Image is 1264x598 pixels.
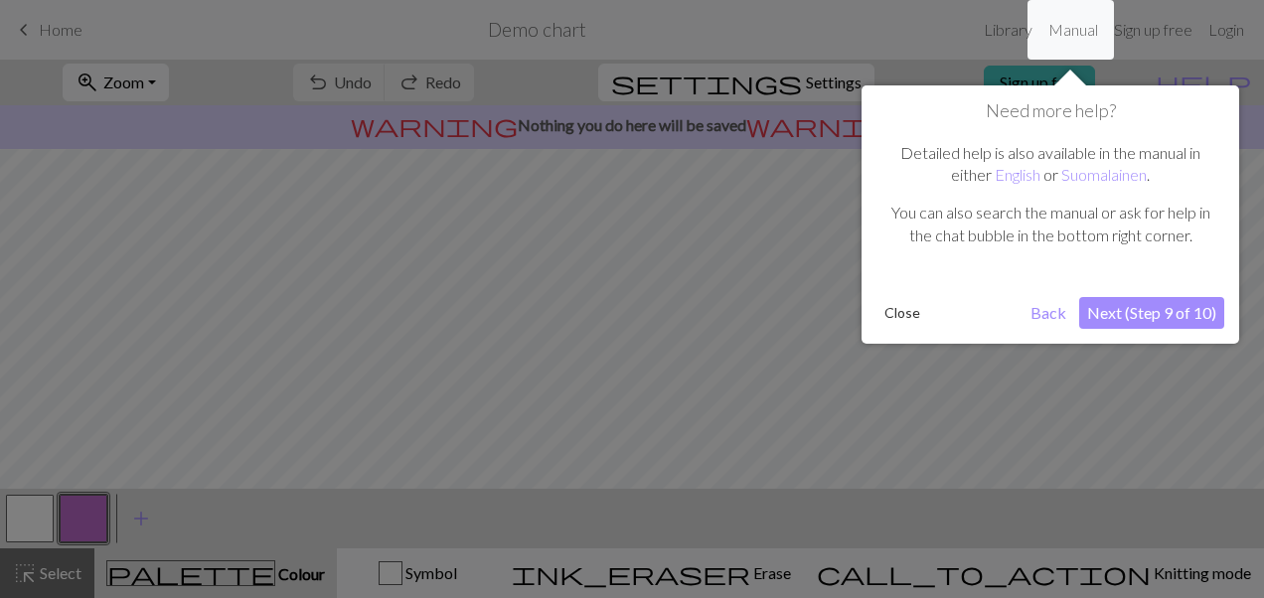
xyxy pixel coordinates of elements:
p: Detailed help is also available in the manual in either or . [886,142,1214,187]
button: Next (Step 9 of 10) [1079,297,1224,329]
a: English [995,165,1040,184]
button: Close [876,298,928,328]
p: You can also search the manual or ask for help in the chat bubble in the bottom right corner. [886,202,1214,246]
a: Suomalainen [1061,165,1147,184]
div: Need more help? [862,85,1239,344]
h1: Need more help? [876,100,1224,122]
button: Back [1023,297,1074,329]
